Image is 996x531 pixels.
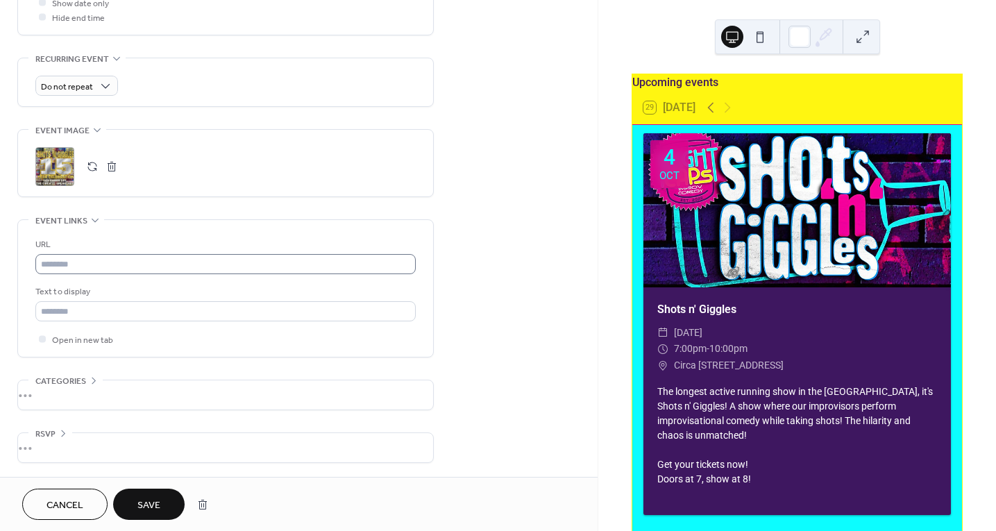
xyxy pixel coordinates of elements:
[657,341,668,357] div: ​
[632,74,962,91] div: Upcoming events
[674,325,702,342] span: [DATE]
[35,237,413,252] div: URL
[113,489,185,520] button: Save
[52,11,105,26] span: Hide end time
[35,124,90,138] span: Event image
[35,147,74,186] div: ;
[18,433,433,462] div: •••
[674,357,784,374] span: Circa [STREET_ADDRESS]
[643,301,951,318] div: Shots n' Giggles
[35,427,56,441] span: RSVP
[659,171,680,181] div: Oct
[47,498,83,513] span: Cancel
[709,341,748,357] span: 10:00pm
[657,357,668,374] div: ​
[22,489,108,520] button: Cancel
[52,333,113,348] span: Open in new tab
[35,214,87,228] span: Event links
[41,79,93,95] span: Do not repeat
[137,498,160,513] span: Save
[35,374,86,389] span: Categories
[674,341,707,357] span: 7:00pm
[664,147,675,168] div: 4
[707,341,709,357] span: -
[657,325,668,342] div: ​
[643,385,951,501] div: The longest active running show in the [GEOGRAPHIC_DATA], it's Shots n' Giggles! A show where our...
[35,52,109,67] span: Recurring event
[18,380,433,410] div: •••
[35,285,413,299] div: Text to display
